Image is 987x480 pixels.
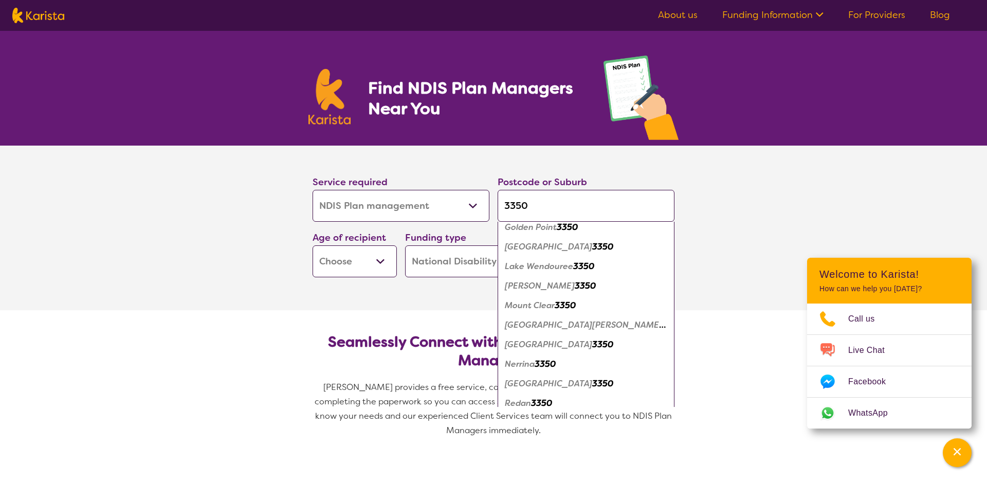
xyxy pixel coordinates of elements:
[503,257,669,276] div: Lake Wendouree 3350
[313,232,386,244] label: Age of recipient
[505,280,575,291] em: [PERSON_NAME]
[943,438,972,467] button: Channel Menu
[557,222,578,233] em: 3350
[503,218,669,237] div: Golden Point 3350
[503,296,669,315] div: Mount Clear 3350
[807,398,972,429] a: Web link opens in a new tab.
[321,333,666,370] h2: Seamlessly Connect with NDIS-Registered Plan Managers
[555,300,576,311] em: 3350
[503,354,669,374] div: Nerrina 3350
[503,374,669,394] div: Newington 3350
[592,241,613,252] em: 3350
[848,9,905,21] a: For Providers
[503,394,669,413] div: Redan 3350
[308,69,351,125] img: Karista logo
[604,56,679,146] img: plan-management
[505,261,573,272] em: Lake Wendouree
[848,311,887,327] span: Call us
[505,319,666,330] em: [GEOGRAPHIC_DATA][PERSON_NAME]
[573,261,594,272] em: 3350
[505,339,592,350] em: [GEOGRAPHIC_DATA]
[575,280,596,291] em: 3350
[819,285,959,293] p: How can we help you [DATE]?
[313,176,388,188] label: Service required
[503,237,669,257] div: Invermay Park 3350
[592,339,613,350] em: 3350
[505,359,535,369] em: Nerrina
[315,382,675,436] span: [PERSON_NAME] provides a free service, connecting you to NDIS Plan Managers and completing the pa...
[368,78,583,119] h1: Find NDIS Plan Managers Near You
[498,190,674,222] input: Type
[930,9,950,21] a: Blog
[498,176,587,188] label: Postcode or Suburb
[503,276,669,296] div: Lucas 3350
[12,8,64,23] img: Karista logo
[658,9,698,21] a: About us
[505,378,592,389] em: [GEOGRAPHIC_DATA]
[722,9,824,21] a: Funding Information
[505,222,557,233] em: Golden Point
[807,258,972,429] div: Channel Menu
[503,315,669,335] div: Mount Helen 3350
[807,304,972,429] ul: Choose channel
[848,343,897,358] span: Live Chat
[531,398,552,408] em: 3350
[592,378,613,389] em: 3350
[505,398,531,408] em: Redan
[848,405,900,421] span: WhatsApp
[505,300,555,311] em: Mount Clear
[819,268,959,280] h2: Welcome to Karista!
[405,232,466,244] label: Funding type
[535,359,556,369] em: 3350
[503,335,669,354] div: Mount Pleasant 3350
[505,241,592,252] em: [GEOGRAPHIC_DATA]
[848,374,898,389] span: Facebook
